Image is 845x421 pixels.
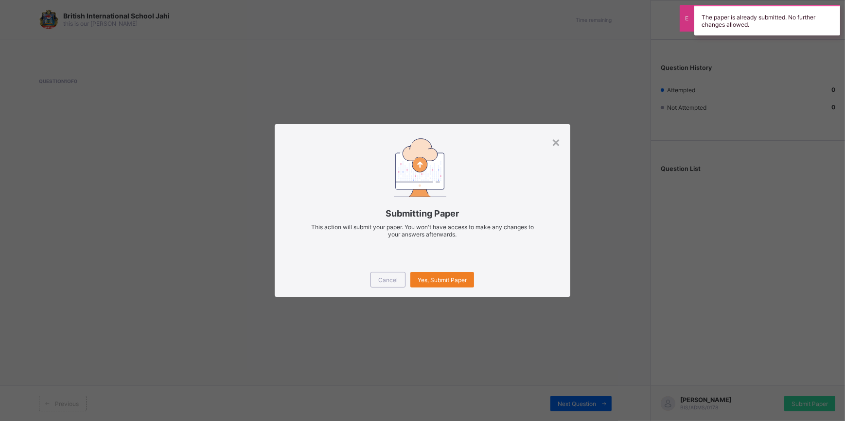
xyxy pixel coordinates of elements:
span: Cancel [378,276,398,284]
div: × [551,134,561,150]
span: Submitting Paper [289,208,556,219]
div: The paper is already submitted. No further changes allowed. [694,5,840,35]
span: Yes, Submit Paper [418,276,467,284]
img: submitting-paper.7509aad6ec86be490e328e6d2a33d40a.svg [394,138,446,197]
span: This action will submit your paper. You won't have access to make any changes to your answers aft... [311,223,534,238]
